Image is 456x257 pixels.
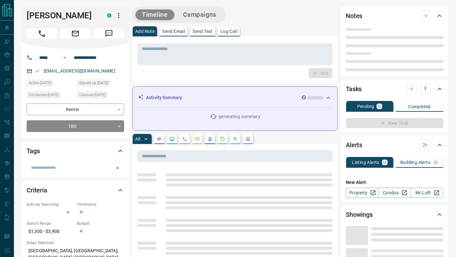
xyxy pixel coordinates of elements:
div: Fri Sep 05 2025 [77,91,124,100]
h1: [PERSON_NAME] [27,10,98,21]
div: Alerts [346,137,443,153]
svg: Notes [157,136,162,141]
button: Open [61,54,68,61]
div: Showings [346,207,443,222]
div: Tasks [346,81,443,97]
p: Building Alerts [400,160,430,165]
a: Property [346,188,378,198]
p: All [135,137,140,141]
span: Email [60,28,91,39]
p: Pending [357,104,374,109]
div: Activity Summary [138,92,332,103]
div: Tags [27,143,124,159]
span: Signed up [DATE] [79,80,108,86]
span: Contacted [DATE] [29,92,59,98]
p: Completed [408,104,431,109]
p: Activity Summary [146,94,182,101]
h2: Alerts [346,140,362,150]
svg: Calls [182,136,187,141]
p: New Alert: [346,179,443,186]
h2: Notes [346,11,362,21]
h2: Tasks [346,84,362,94]
div: Sat Aug 30 2025 [77,79,124,88]
a: [EMAIL_ADDRESS][DOMAIN_NAME] [44,68,115,73]
p: Actively Searching: [27,202,74,207]
p: Send Email [162,29,185,34]
span: Active [DATE] [29,80,51,86]
p: $1,300 - $3,900 [27,226,74,237]
svg: Listing Alerts [207,136,212,141]
p: Send Text [193,29,213,34]
svg: Requests [220,136,225,141]
div: Renter [27,103,124,115]
div: TBD [27,120,124,132]
p: generating summary [218,113,260,120]
div: Fri Sep 05 2025 [27,91,74,100]
a: Mr.Loft [411,188,443,198]
p: Log Call [220,29,237,34]
a: Condos [378,188,411,198]
svg: Email Verified [35,69,39,73]
button: Open [113,164,122,172]
p: Search Range: [27,221,74,226]
svg: Agent Actions [245,136,250,141]
span: Message [94,28,124,39]
p: Areas Searched: [27,240,124,246]
span: Call [27,28,57,39]
div: Sat Sep 13 2025 [27,79,74,88]
svg: Opportunities [233,136,238,141]
div: condos.ca [107,13,111,18]
button: Campaigns [177,9,223,20]
h2: Criteria [27,185,47,195]
svg: Emails [195,136,200,141]
p: Listing Alerts [352,160,379,165]
div: Criteria [27,183,124,198]
p: Budget: [77,221,124,226]
p: Timeframe: [77,202,124,207]
div: Notes [346,8,443,23]
p: Add Note [135,29,155,34]
svg: Lead Browsing Activity [169,136,174,141]
h2: Tags [27,146,40,156]
button: Timeline [136,9,174,20]
span: Claimed [DATE] [79,92,105,98]
h2: Showings [346,210,373,220]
